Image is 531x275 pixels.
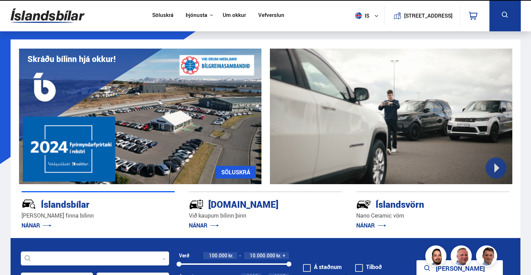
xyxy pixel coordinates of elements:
div: [DOMAIN_NAME] [189,198,317,210]
img: FbJEzSuNWCJXmdc-.webp [477,246,498,268]
img: tr5P-W3DuiFaO7aO.svg [189,197,204,212]
p: [PERSON_NAME] finna bílinn [21,212,175,220]
img: siFngHWaQ9KaOqBr.png [452,246,473,268]
img: eKx6w-_Home_640_.png [19,49,261,184]
span: 100.000 [209,252,227,259]
p: Við kaupum bílinn þinn [189,212,342,220]
a: Vefverslun [258,12,284,19]
button: is [352,5,384,26]
a: NÁNAR [189,221,219,229]
a: NÁNAR [356,221,386,229]
span: is [352,12,370,19]
span: 10.000.000 [250,252,275,259]
img: G0Ugv5HjCgRt.svg [11,4,85,27]
img: svg+xml;base64,PHN2ZyB4bWxucz0iaHR0cDovL3d3dy53My5vcmcvMjAwMC9zdmciIHdpZHRoPSI1MTIiIGhlaWdodD0iNT... [355,12,362,19]
button: Þjónusta [186,12,207,19]
img: -Svtn6bYgwAsiwNX.svg [356,197,371,212]
a: SÖLUSKRÁ [216,166,256,179]
div: Íslandsvörn [356,198,484,210]
label: Á staðnum [303,264,342,270]
p: Nano Ceramic vörn [356,212,510,220]
img: JRvxyua_JYH6wB4c.svg [21,197,36,212]
h1: Skráðu bílinn hjá okkur! [27,54,116,64]
div: Verð [179,253,189,258]
label: Tilboð [355,264,382,270]
span: kr. [228,253,234,258]
span: + [283,253,285,258]
img: nhp88E3Fdnt1Opn2.png [426,246,447,268]
button: [STREET_ADDRESS] [407,13,450,19]
a: Söluskrá [152,12,173,19]
a: Um okkur [223,12,246,19]
a: [STREET_ADDRESS] [388,6,456,26]
a: NÁNAR [21,221,51,229]
div: Íslandsbílar [21,198,150,210]
span: kr. [276,253,282,258]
